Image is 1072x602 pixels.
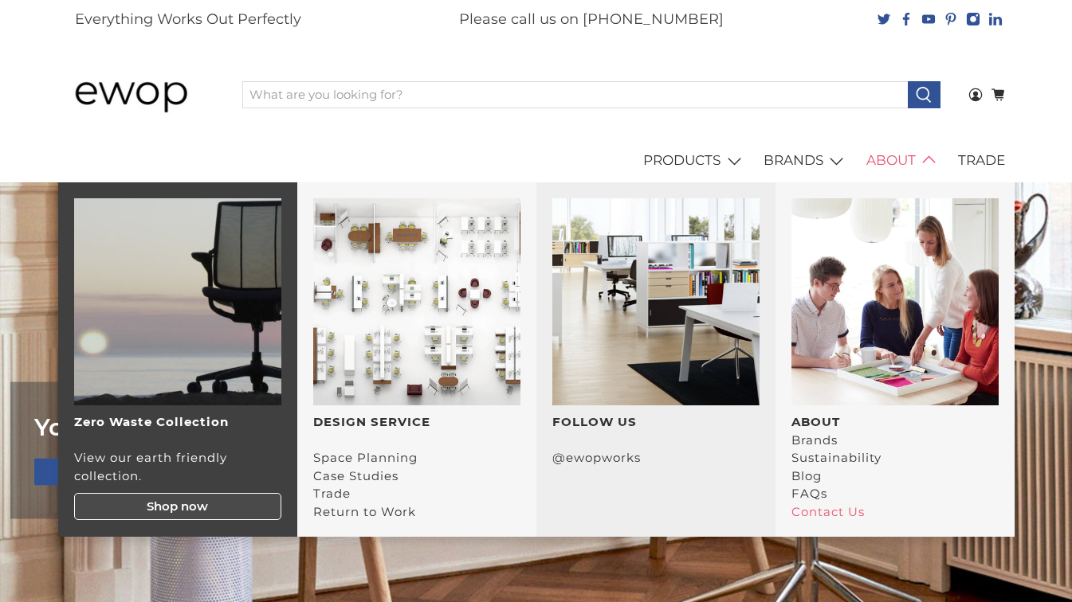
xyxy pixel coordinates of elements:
[634,139,755,183] a: PRODUCTS
[313,468,399,483] a: Case Studies
[313,450,418,465] a: Space Planning
[791,504,865,519] a: Contact Us
[755,139,858,183] a: BRANDS
[552,450,641,465] a: @ewopworks
[242,81,909,108] input: What are you looking for?
[313,486,351,501] a: Trade
[791,468,822,483] a: Blog
[857,139,949,183] a: ABOUT
[313,414,430,429] a: DESIGN SERVICE
[58,139,1015,183] nav: main navigation
[34,412,341,442] span: Your Perfect Office Chair
[34,459,216,486] a: Shop Office Chairs
[313,504,416,519] a: Return to Work
[791,486,827,501] a: FAQs
[74,414,229,429] strong: Zero Waste Collection
[74,493,281,520] a: Shop now
[949,139,1015,183] a: TRADE
[74,413,281,485] p: View our earth friendly collection.
[459,9,724,30] p: Please call us on [PHONE_NUMBER]
[791,414,840,429] a: ABOUT
[75,9,301,30] p: Everything Works Out Perfectly
[791,432,838,448] a: Brands
[791,450,882,465] a: Sustainability
[552,414,637,429] a: FOLLOW US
